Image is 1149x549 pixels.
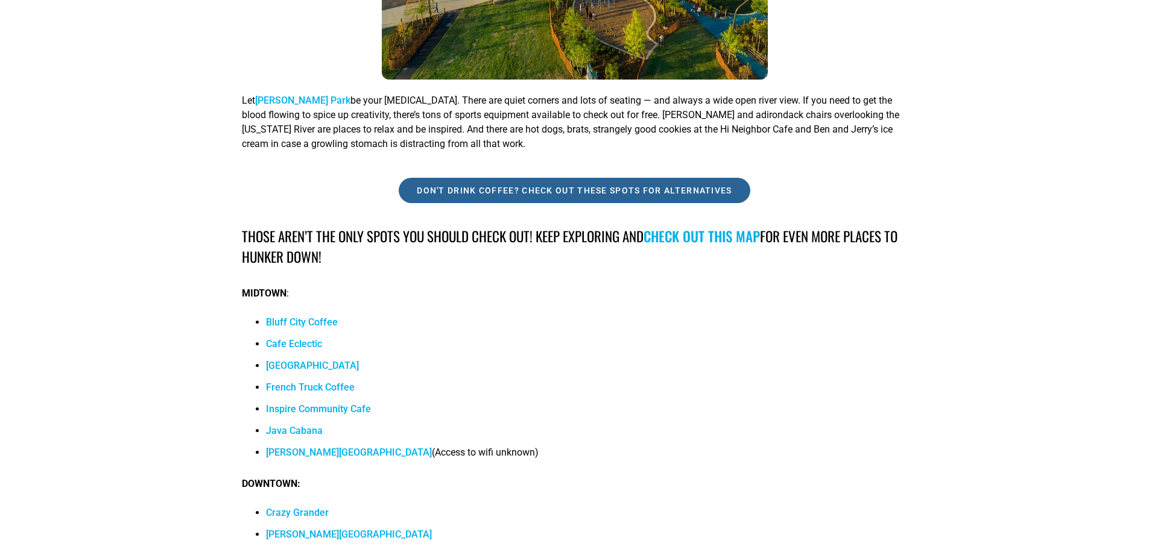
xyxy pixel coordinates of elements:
[242,226,907,268] h4: Those aren’t the only spots you should check out! Keep exploring and for even more places to hunk...
[242,286,907,301] p: :
[266,360,359,371] a: [GEOGRAPHIC_DATA]
[266,445,907,467] li: (Access to wifi unknown)
[266,316,338,328] a: Bluff City Coffee
[255,95,350,106] a: [PERSON_NAME] Park
[644,226,760,246] a: check out this map
[399,178,750,203] a: Don't drink coffee? Check out these spots for alternatives
[242,478,300,489] strong: DOWNTOWN:
[417,186,732,195] span: Don't drink coffee? Check out these spots for alternatives
[266,403,371,415] a: Inspire Community Cafe
[242,287,286,299] strong: MIDTOWN
[266,381,355,393] a: French Truck Coffee
[266,425,323,436] a: Java Cabana
[266,529,432,540] a: [PERSON_NAME][GEOGRAPHIC_DATA]
[266,447,432,458] a: [PERSON_NAME][GEOGRAPHIC_DATA]
[266,507,329,518] a: Crazy Grander
[266,338,322,350] a: Cafe Eclectic
[242,93,907,151] p: Let be your [MEDICAL_DATA]. There are quiet corners and lots of seating — and always a wide open ...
